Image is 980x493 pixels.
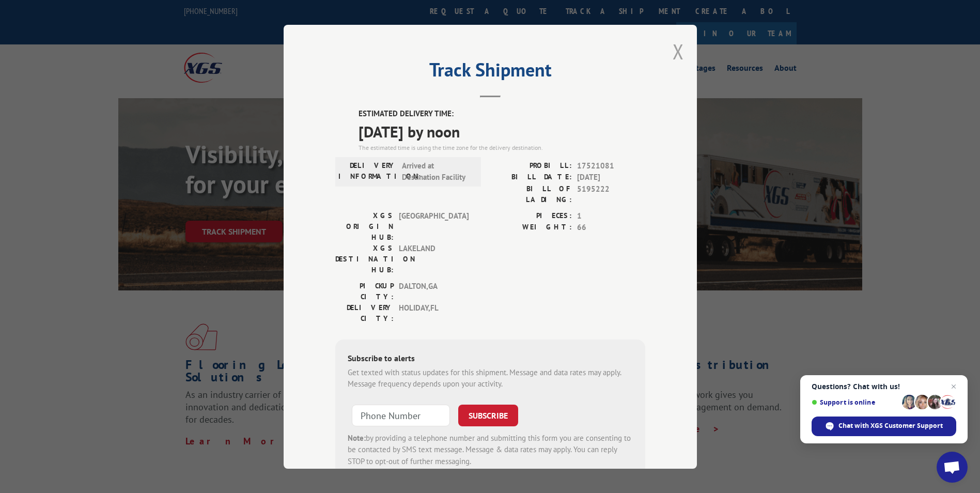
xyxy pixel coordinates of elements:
[335,210,394,242] label: XGS ORIGIN HUB:
[458,404,518,426] button: SUBSCRIBE
[838,421,943,430] span: Chat with XGS Customer Support
[812,398,898,406] span: Support is online
[359,108,645,120] label: ESTIMATED DELIVERY TIME:
[399,280,469,302] span: DALTON , GA
[359,143,645,152] div: The estimated time is using the time zone for the delivery destination.
[348,366,633,390] div: Get texted with status updates for this shipment. Message and data rates may apply. Message frequ...
[673,38,684,65] button: Close modal
[399,242,469,275] span: LAKELAND
[577,222,645,234] span: 66
[335,280,394,302] label: PICKUP CITY:
[348,351,633,366] div: Subscribe to alerts
[490,183,572,205] label: BILL OF LADING:
[947,380,960,393] span: Close chat
[399,210,469,242] span: [GEOGRAPHIC_DATA]
[399,302,469,323] span: HOLIDAY , FL
[577,172,645,183] span: [DATE]
[352,404,450,426] input: Phone Number
[359,119,645,143] span: [DATE] by noon
[335,63,645,82] h2: Track Shipment
[338,160,397,183] label: DELIVERY INFORMATION:
[577,160,645,172] span: 17521081
[335,302,394,323] label: DELIVERY CITY:
[402,160,472,183] span: Arrived at Destination Facility
[490,222,572,234] label: WEIGHT:
[577,183,645,205] span: 5195222
[490,210,572,222] label: PIECES:
[812,382,956,391] span: Questions? Chat with us!
[348,433,366,442] strong: Note:
[937,452,968,483] div: Open chat
[490,172,572,183] label: BILL DATE:
[335,242,394,275] label: XGS DESTINATION HUB:
[348,432,633,467] div: by providing a telephone number and submitting this form you are consenting to be contacted by SM...
[577,210,645,222] span: 1
[812,417,956,436] div: Chat with XGS Customer Support
[490,160,572,172] label: PROBILL:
